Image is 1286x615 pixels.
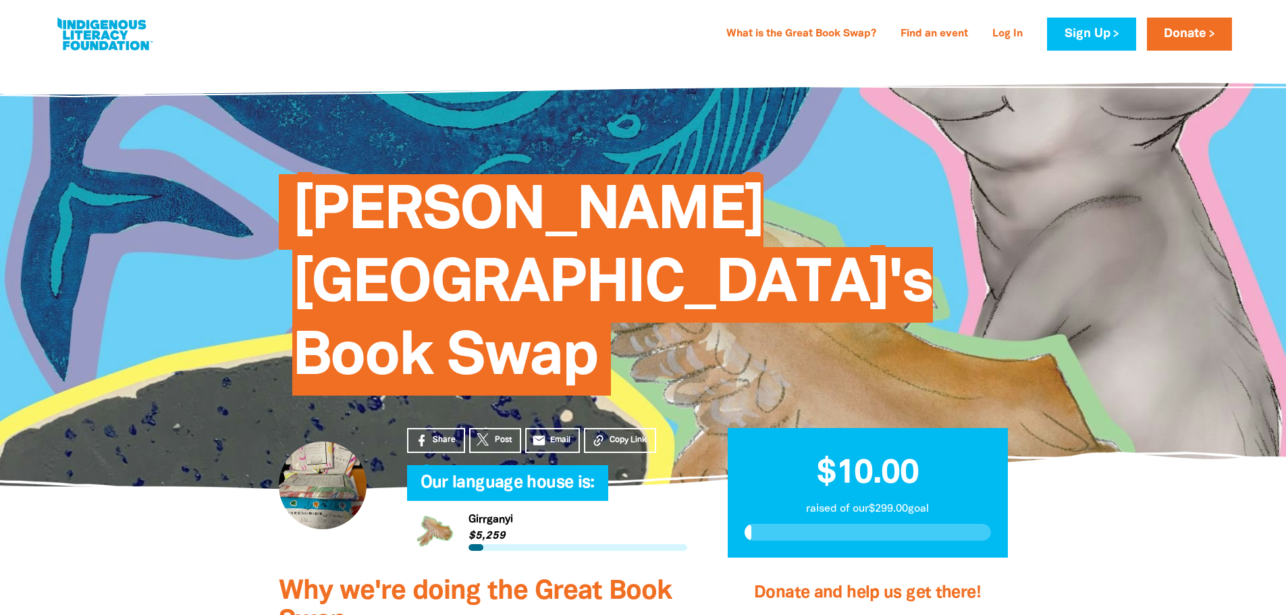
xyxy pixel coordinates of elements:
[433,434,456,446] span: Share
[292,184,933,396] span: [PERSON_NAME][GEOGRAPHIC_DATA]'s Book Swap
[754,585,981,601] span: Donate and help us get there!
[718,24,884,45] a: What is the Great Book Swap?
[532,433,546,448] i: email
[550,434,570,446] span: Email
[525,428,581,453] a: emailEmail
[495,434,512,446] span: Post
[610,434,647,446] span: Copy Link
[407,487,687,496] h6: My Team
[469,428,521,453] a: Post
[984,24,1031,45] a: Log In
[407,428,465,453] a: Share
[584,428,656,453] button: Copy Link
[421,475,595,501] span: Our language house is:
[1147,18,1232,51] a: Donate
[892,24,976,45] a: Find an event
[745,501,991,517] p: raised of our $299.00 goal
[817,458,919,489] span: $10.00
[1047,18,1135,51] a: Sign Up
